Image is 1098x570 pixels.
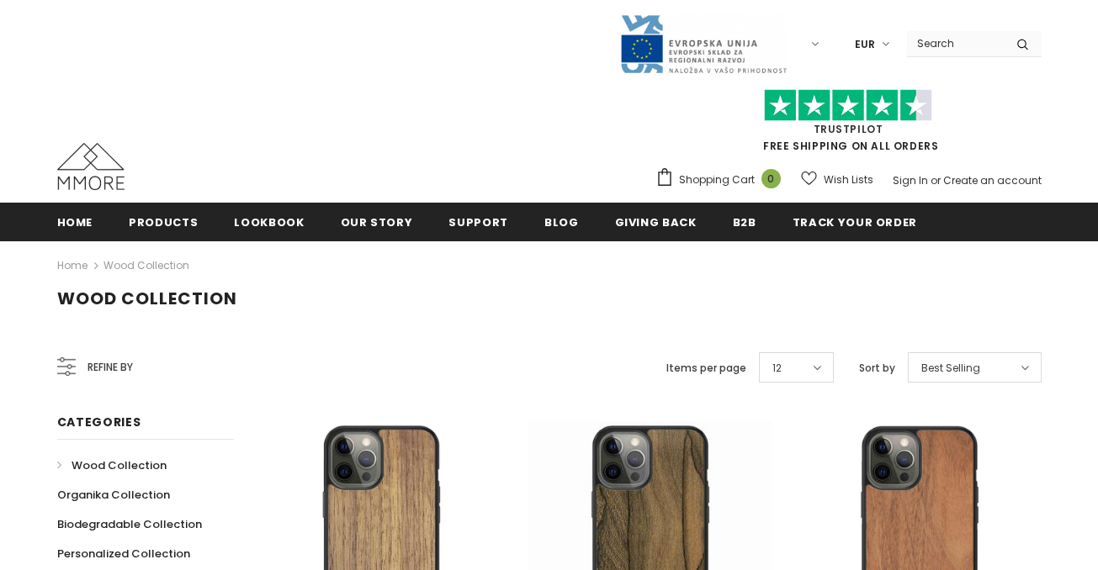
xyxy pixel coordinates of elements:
span: Wood Collection [57,287,237,310]
a: Products [129,203,198,240]
span: 0 [761,169,781,188]
a: Home [57,203,93,240]
span: Refine by [88,358,133,377]
a: Blog [544,203,579,240]
span: Biodegradable Collection [57,516,202,532]
span: Giving back [615,214,697,230]
span: Wish Lists [824,172,873,188]
a: Home [57,256,88,276]
a: Lookbook [234,203,304,240]
a: support [448,203,508,240]
span: FREE SHIPPING ON ALL ORDERS [655,97,1042,153]
img: Javni Razpis [619,13,788,75]
a: Biodegradable Collection [57,509,202,539]
span: Lookbook [234,214,304,230]
span: Categories [57,414,141,430]
a: B2B [733,203,756,240]
span: Track your order [793,214,917,230]
span: support [448,214,508,230]
span: Organika Collection [57,487,170,503]
a: Wood Collection [103,258,189,272]
span: Home [57,214,93,230]
span: Blog [544,214,579,230]
a: Track your order [793,203,917,240]
a: Wish Lists [801,165,873,194]
a: Create an account [943,173,1042,187]
span: B2B [733,214,756,230]
span: Products [129,214,198,230]
input: Search Site [907,31,1004,55]
a: Giving back [615,203,697,240]
span: 12 [772,360,782,377]
a: Javni Razpis [619,36,788,50]
a: Shopping Cart 0 [655,167,789,193]
span: EUR [855,36,875,53]
a: Our Story [341,203,413,240]
span: Shopping Cart [679,172,755,188]
a: Trustpilot [814,122,883,136]
span: Best Selling [921,360,980,377]
span: Wood Collection [72,457,167,473]
img: Trust Pilot Stars [764,89,932,122]
img: MMORE Cases [57,143,125,190]
a: Sign In [893,173,928,187]
a: Organika Collection [57,480,170,509]
label: Sort by [859,360,895,377]
a: Wood Collection [57,451,167,480]
span: Our Story [341,214,413,230]
span: or [931,173,941,187]
label: Items per page [666,360,746,377]
a: Personalized Collection [57,539,190,568]
span: Personalized Collection [57,546,190,562]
